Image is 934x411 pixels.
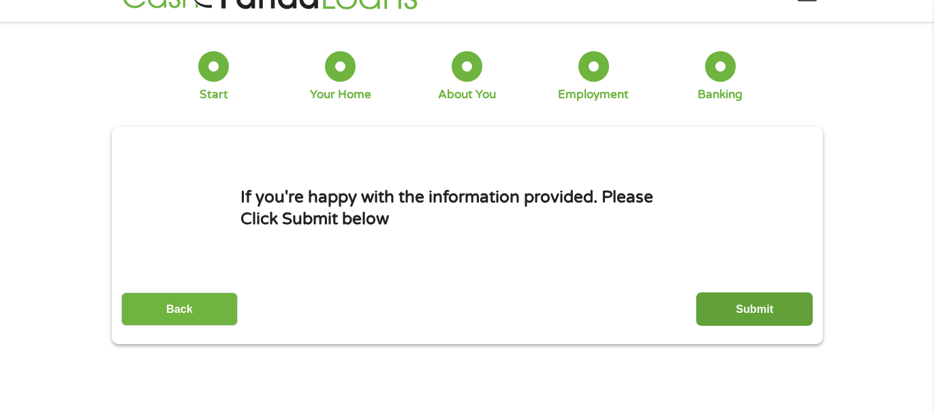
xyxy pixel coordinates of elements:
input: Back [121,292,238,326]
div: Your Home [310,87,371,102]
div: Employment [558,87,629,102]
input: Submit [696,292,813,326]
div: Start [200,87,228,102]
h1: If you're happy with the information provided. Please Click Submit below [240,187,694,230]
div: About You [438,87,496,102]
div: Banking [698,87,743,102]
